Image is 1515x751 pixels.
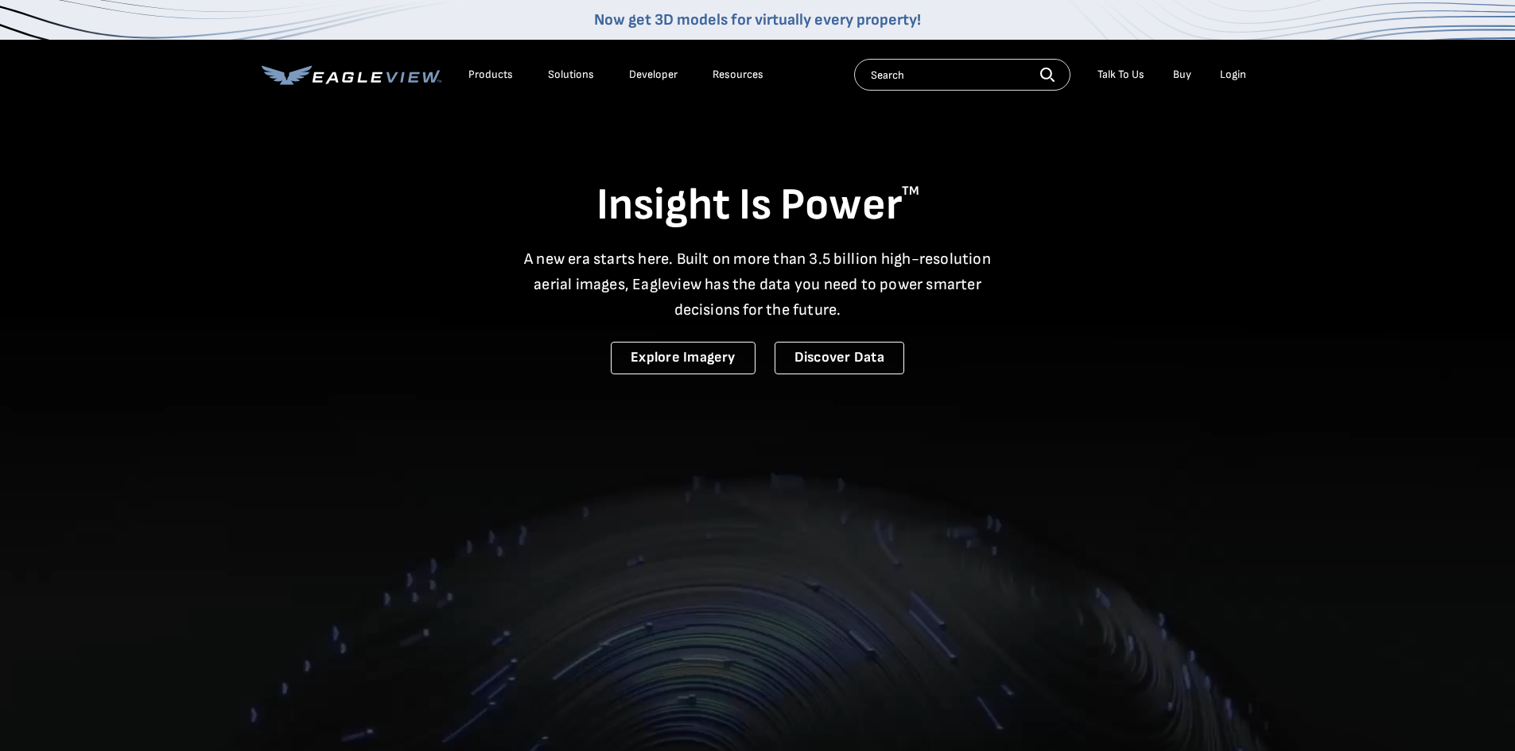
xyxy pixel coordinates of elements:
[1220,68,1246,82] div: Login
[629,68,678,82] a: Developer
[1173,68,1191,82] a: Buy
[468,68,513,82] div: Products
[548,68,594,82] div: Solutions
[854,59,1070,91] input: Search
[775,342,904,374] a: Discover Data
[713,68,763,82] div: Resources
[902,184,919,199] sup: TM
[515,246,1001,323] p: A new era starts here. Built on more than 3.5 billion high-resolution aerial images, Eagleview ha...
[594,10,921,29] a: Now get 3D models for virtually every property!
[262,178,1254,234] h1: Insight Is Power
[1097,68,1144,82] div: Talk To Us
[611,342,756,374] a: Explore Imagery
